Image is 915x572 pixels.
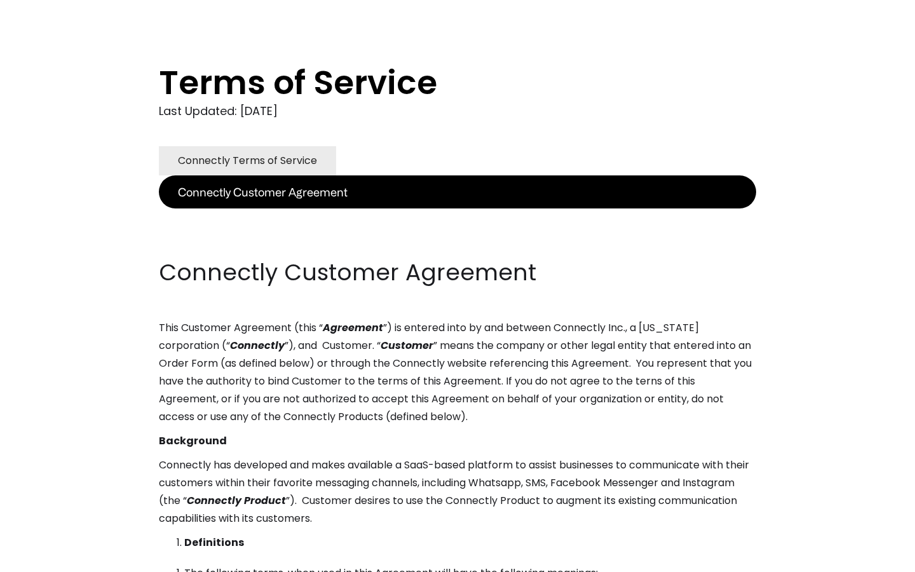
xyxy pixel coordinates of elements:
[159,433,227,448] strong: Background
[159,64,705,102] h1: Terms of Service
[187,493,286,508] em: Connectly Product
[381,338,433,353] em: Customer
[13,548,76,568] aside: Language selected: English
[159,319,756,426] p: This Customer Agreement (this “ ”) is entered into by and between Connectly Inc., a [US_STATE] co...
[323,320,383,335] em: Agreement
[178,152,317,170] div: Connectly Terms of Service
[184,535,244,550] strong: Definitions
[25,550,76,568] ul: Language list
[178,183,348,201] div: Connectly Customer Agreement
[159,102,756,121] div: Last Updated: [DATE]
[159,208,756,226] p: ‍
[230,338,285,353] em: Connectly
[159,456,756,528] p: Connectly has developed and makes available a SaaS-based platform to assist businesses to communi...
[159,233,756,250] p: ‍
[159,257,756,289] h2: Connectly Customer Agreement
